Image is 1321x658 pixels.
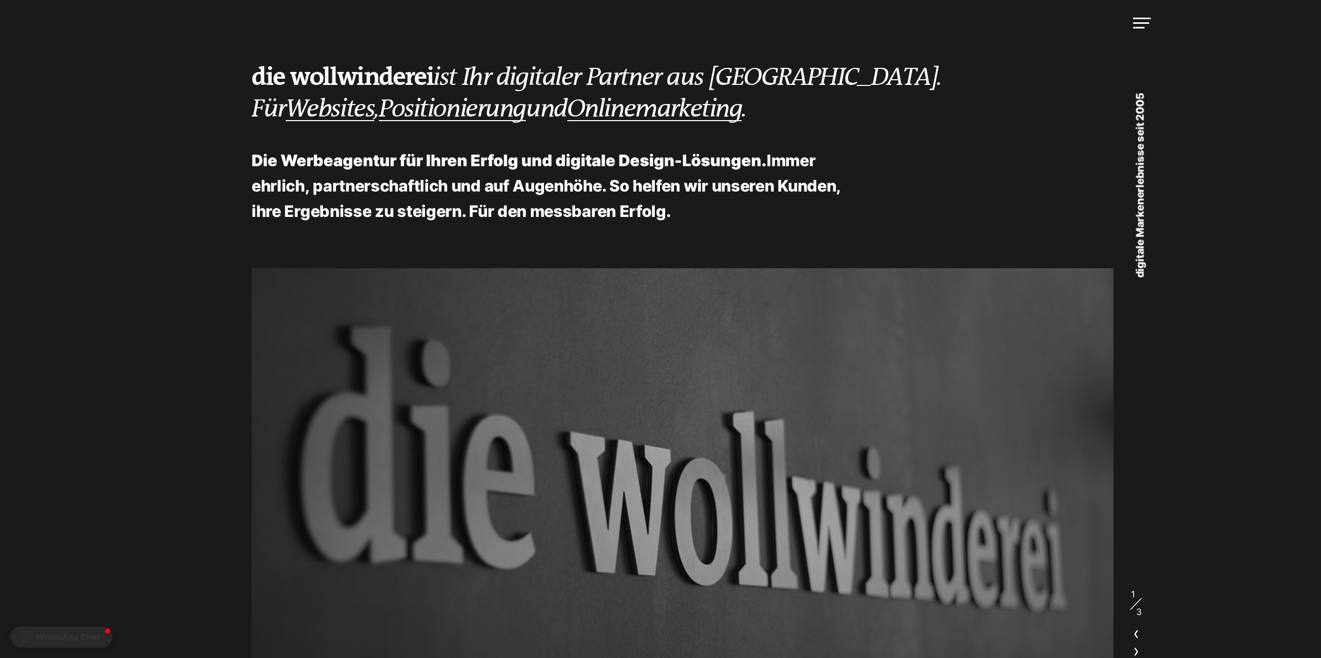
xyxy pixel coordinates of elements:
[1131,590,1142,599] span: 1
[10,626,112,648] button: WhatsApp Chat
[252,63,942,123] em: ist Ihr digitaler Partner aus [GEOGRAPHIC_DATA]. Für , und .
[252,63,433,92] strong: die wollwinderei
[1131,608,1142,617] span: 3
[567,95,742,124] a: Onlinemarketing
[1128,599,1145,608] span: /
[1113,59,1166,313] p: digitale Markenerlebnisse seit 2005
[286,95,375,124] a: Websites
[252,148,855,224] p: Immer ehrlich, partnerschaftlich und auf Augenhöhe. So helfen wir unseren Kunden, ihre Ergebnisse...
[379,95,526,124] a: Positionierung
[252,151,767,170] strong: Die Werbeagentur für Ihren Erfolg und digitale Design-Lösungen.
